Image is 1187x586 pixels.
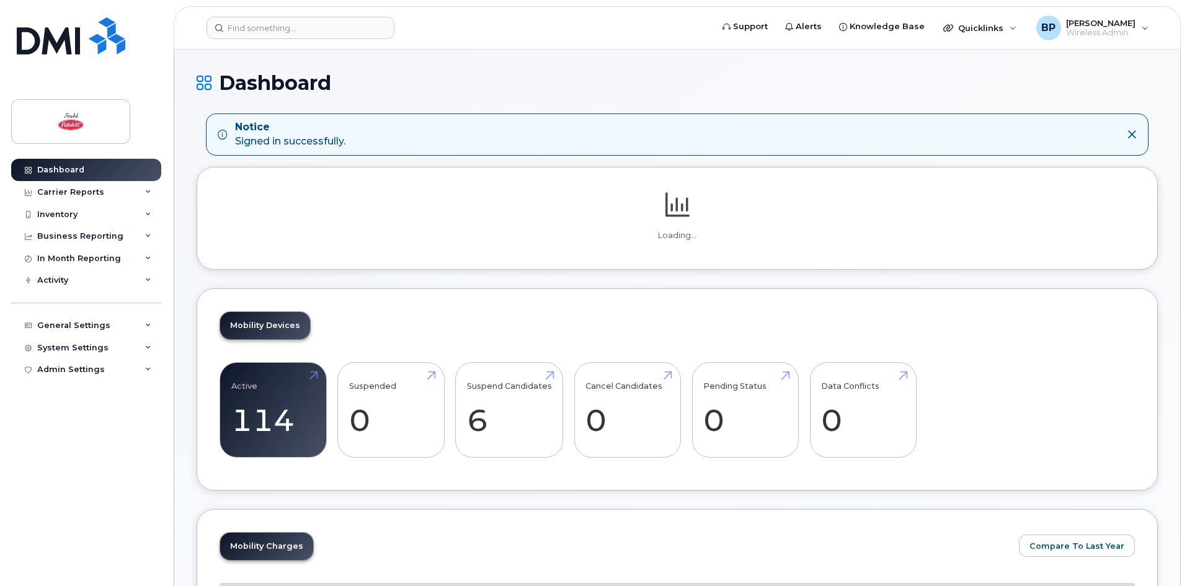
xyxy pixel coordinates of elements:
[349,369,433,451] a: Suspended 0
[231,369,315,451] a: Active 114
[197,72,1158,94] h1: Dashboard
[220,533,313,560] a: Mobility Charges
[821,369,905,451] a: Data Conflicts 0
[1029,540,1124,552] span: Compare To Last Year
[1019,535,1135,557] button: Compare To Last Year
[235,120,345,149] div: Signed in successfully.
[220,312,310,339] a: Mobility Devices
[585,369,669,451] a: Cancel Candidates 0
[703,369,787,451] a: Pending Status 0
[220,230,1135,241] p: Loading...
[235,120,345,135] strong: Notice
[467,369,552,451] a: Suspend Candidates 6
